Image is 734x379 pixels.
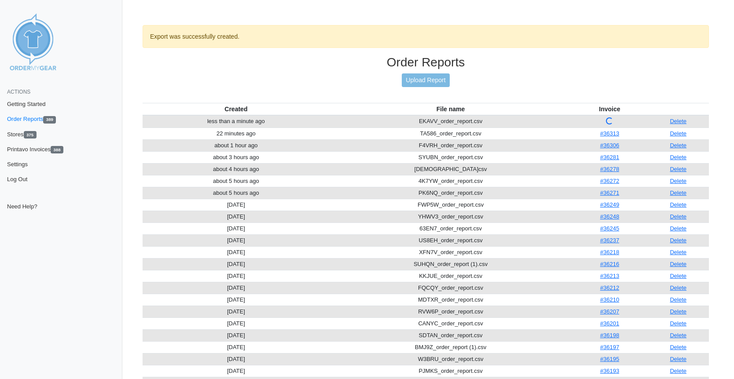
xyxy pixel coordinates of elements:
[670,249,686,255] a: Delete
[143,139,330,151] td: about 1 hour ago
[143,341,330,353] td: [DATE]
[143,294,330,306] td: [DATE]
[330,115,572,128] td: EKAVV_order_report.csv
[600,130,619,137] a: #36313
[670,189,686,196] a: Delete
[670,261,686,267] a: Delete
[7,89,30,95] span: Actions
[143,163,330,175] td: about 4 hours ago
[143,258,330,270] td: [DATE]
[600,261,619,267] a: #36216
[572,103,647,115] th: Invoice
[600,356,619,362] a: #36195
[600,368,619,374] a: #36193
[330,222,572,234] td: 63EN7_order_report.csv
[670,332,686,339] a: Delete
[330,139,572,151] td: F4VRH_order_report.csv
[143,25,709,48] div: Export was successfully created.
[670,130,686,137] a: Delete
[600,249,619,255] a: #36218
[330,199,572,211] td: FWP5W_order_report.csv
[670,308,686,315] a: Delete
[330,175,572,187] td: 4K7YW_order_report.csv
[670,296,686,303] a: Delete
[600,142,619,149] a: #36306
[330,103,572,115] th: File name
[600,189,619,196] a: #36271
[670,201,686,208] a: Delete
[143,353,330,365] td: [DATE]
[24,131,37,138] span: 375
[402,73,449,87] a: Upload Report
[330,211,572,222] td: YHWV3_order_report.csv
[670,344,686,350] a: Delete
[143,282,330,294] td: [DATE]
[330,163,572,175] td: [DEMOGRAPHIC_DATA]csv
[330,258,572,270] td: SUHQN_order_report (1).csv
[600,154,619,160] a: #36281
[670,237,686,244] a: Delete
[330,187,572,199] td: PK6NQ_order_report.csv
[670,213,686,220] a: Delete
[143,187,330,199] td: about 5 hours ago
[670,320,686,327] a: Delete
[143,115,330,128] td: less than a minute ago
[600,296,619,303] a: #36210
[600,284,619,291] a: #36212
[670,118,686,124] a: Delete
[143,317,330,329] td: [DATE]
[600,178,619,184] a: #36272
[143,103,330,115] th: Created
[143,175,330,187] td: about 5 hours ago
[600,225,619,232] a: #36245
[143,128,330,139] td: 22 minutes ago
[330,246,572,258] td: XFN7V_order_report.csv
[330,270,572,282] td: KKJUE_order_report.csv
[143,329,330,341] td: [DATE]
[670,225,686,232] a: Delete
[330,341,572,353] td: BMJ9Z_order_report (1).csv
[143,270,330,282] td: [DATE]
[670,154,686,160] a: Delete
[330,329,572,341] td: SDTAN_order_report.csv
[600,273,619,279] a: #36213
[143,55,709,70] h3: Order Reports
[143,211,330,222] td: [DATE]
[330,353,572,365] td: W3BRU_order_report.csv
[143,222,330,234] td: [DATE]
[143,199,330,211] td: [DATE]
[330,365,572,377] td: PJMKS_order_report.csv
[143,365,330,377] td: [DATE]
[51,146,63,153] span: 388
[600,166,619,172] a: #36278
[600,201,619,208] a: #36249
[670,368,686,374] a: Delete
[600,237,619,244] a: #36237
[600,320,619,327] a: #36201
[143,151,330,163] td: about 3 hours ago
[600,344,619,350] a: #36197
[143,234,330,246] td: [DATE]
[670,356,686,362] a: Delete
[330,294,572,306] td: MDTXR_order_report.csv
[330,128,572,139] td: TA586_order_report.csv
[670,166,686,172] a: Delete
[600,332,619,339] a: #36198
[670,178,686,184] a: Delete
[670,273,686,279] a: Delete
[330,306,572,317] td: RVW6P_order_report.csv
[670,284,686,291] a: Delete
[330,234,572,246] td: US8EH_order_report.csv
[43,116,56,124] span: 389
[600,308,619,315] a: #36207
[143,306,330,317] td: [DATE]
[330,151,572,163] td: SYUBN_order_report.csv
[670,142,686,149] a: Delete
[330,317,572,329] td: CANYC_order_report.csv
[600,213,619,220] a: #36248
[143,246,330,258] td: [DATE]
[330,282,572,294] td: FQCQY_order_report.csv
